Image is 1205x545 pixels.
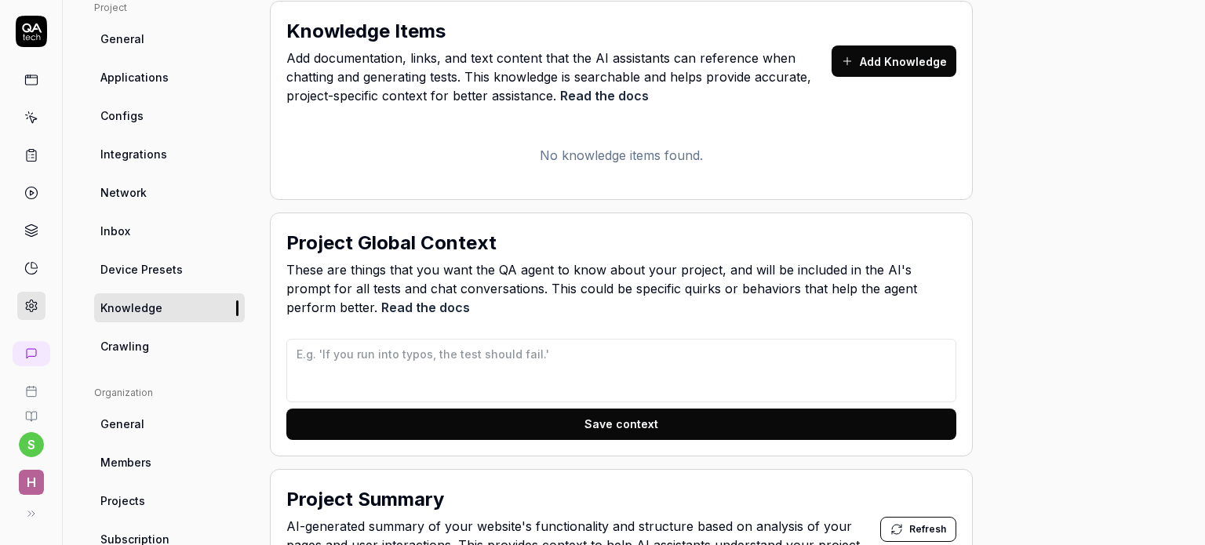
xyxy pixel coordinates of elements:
[19,432,44,457] button: s
[6,372,56,398] a: Book a call with us
[286,17,446,45] h2: Knowledge Items
[94,140,245,169] a: Integrations
[94,216,245,245] a: Inbox
[832,45,956,77] button: Add Knowledge
[94,1,245,15] div: Project
[94,448,245,477] a: Members
[100,261,183,278] span: Device Presets
[94,255,245,284] a: Device Presets
[94,101,245,130] a: Configs
[94,332,245,361] a: Crawling
[880,517,956,542] button: Refresh
[94,409,245,438] a: General
[94,63,245,92] a: Applications
[100,416,144,432] span: General
[100,31,144,47] span: General
[94,486,245,515] a: Projects
[100,69,169,85] span: Applications
[909,522,946,536] span: Refresh
[6,398,56,423] a: Documentation
[100,107,144,124] span: Configs
[100,223,130,239] span: Inbox
[381,300,470,315] a: Read the docs
[286,260,956,317] span: These are things that you want the QA agent to know about your project, and will be included in t...
[94,178,245,207] a: Network
[13,341,50,366] a: New conversation
[94,386,245,400] div: Organization
[286,49,832,105] span: Add documentation, links, and text content that the AI assistants can reference when chatting and...
[94,293,245,322] a: Knowledge
[100,146,167,162] span: Integrations
[100,492,145,509] span: Projects
[94,24,245,53] a: General
[100,454,151,471] span: Members
[286,146,956,165] p: No knowledge items found.
[560,88,649,104] a: Read the docs
[100,338,149,354] span: Crawling
[286,409,956,440] button: Save context
[100,300,162,316] span: Knowledge
[100,184,147,201] span: Network
[19,470,44,495] span: H
[286,229,497,257] h2: Project Global Context
[6,457,56,498] button: H
[286,485,444,514] h2: Project Summary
